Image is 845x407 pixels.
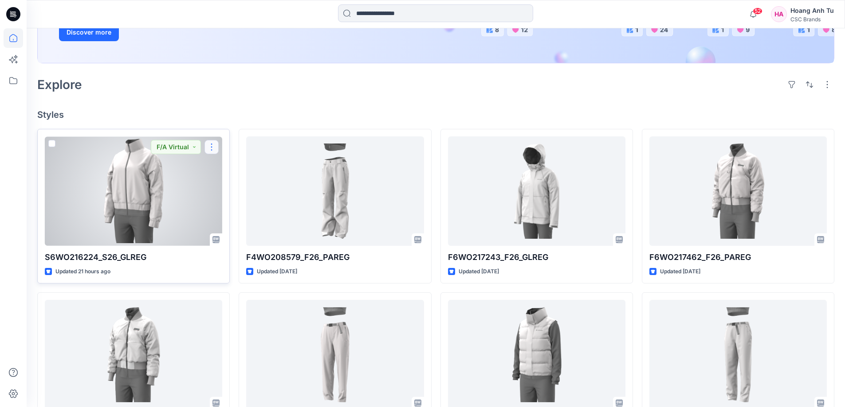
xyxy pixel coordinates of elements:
p: Updated [DATE] [660,267,700,276]
p: Updated [DATE] [459,267,499,276]
a: S6WO216224_S26_GLREG [45,136,222,246]
p: Updated 21 hours ago [55,267,110,276]
h4: Styles [37,109,834,120]
p: F4WO208579_F26_PAREG [246,251,424,264]
h2: Explore [37,78,82,92]
a: F6WO217243_F26_GLREG [448,136,625,246]
div: HA [771,6,787,22]
p: F6WO217462_F26_PAREG [649,251,827,264]
div: Hoang Anh Tu [790,5,834,16]
p: F6WO217243_F26_GLREG [448,251,625,264]
button: Discover more [59,23,119,41]
a: F6WO217462_F26_PAREG [649,136,827,246]
p: S6WO216224_S26_GLREG [45,251,222,264]
span: 52 [753,8,762,15]
p: Updated [DATE] [257,267,297,276]
a: Discover more [59,23,259,41]
a: F4WO208579_F26_PAREG [246,136,424,246]
div: CSC Brands [790,16,834,23]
